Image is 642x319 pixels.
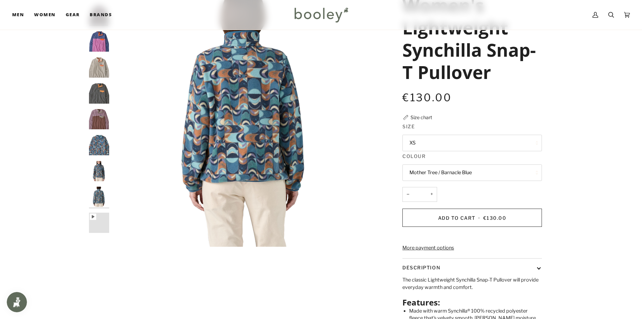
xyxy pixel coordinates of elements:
span: Size [402,123,415,130]
img: Patagonia Women's Lightweight Synchilla Snap-T Pullover Swallowtail Geo / Still Blue - Booley Galway [89,135,109,155]
img: Booley [292,5,350,25]
span: Men [12,11,24,18]
button: Add to Cart • €130.00 [402,209,542,227]
iframe: Button to open loyalty program pop-up [7,292,27,312]
button: Description [402,259,542,276]
span: Gear [66,11,80,18]
img: Patagonia Women's Lightweight Synchilla Snap-T Pullover Oatmeal Heather / Heirloom Peach - Booley... [89,57,109,78]
span: • [477,215,482,221]
button: XS [402,135,542,151]
h2: Features: [402,297,542,308]
span: Add to Cart [438,215,476,221]
span: €130.00 [402,91,452,104]
button: Mother Tree / Barnacle Blue [402,164,542,181]
input: Quantity [402,187,437,202]
span: Women [34,11,55,18]
button: − [402,187,413,202]
span: Brands [90,11,112,18]
div: Size chart [410,114,432,121]
a: More payment options [402,244,542,252]
span: €130.00 [483,215,507,221]
p: The classic Lightweight Synchilla Snap-T Pullover will provide everyday warmth and comfort. [402,276,542,291]
img: Patagonia Women's Lightweight Synchilla Snap-T Pullover Dulse Mauve - Booley Galway [89,109,109,129]
img: Patagonia Women's Lightweight Synchilla Snap-T Pullover Brisk Purple - Booley Galway [89,31,109,52]
span: Colour [402,153,426,160]
img: Patagonia Women's Lightweight Synchilla Snap-T Pullover Swallowtail Geo / Still Blue - Booley Galway [89,161,109,181]
button: + [426,187,437,202]
img: Patagonia Women's Lightweight Synchilla Snap-T Pullover Nickel / Vivid Apricot - Booley Galway [89,83,109,104]
img: Women's Light Weight Synchilla Snap-T Pullover - Booley Galway [89,213,109,233]
img: Patagonia Women's Lightweight Synchilla Snap-T Pullover Swallowtail Geo / Still Blue - Booley Galway [89,187,109,207]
